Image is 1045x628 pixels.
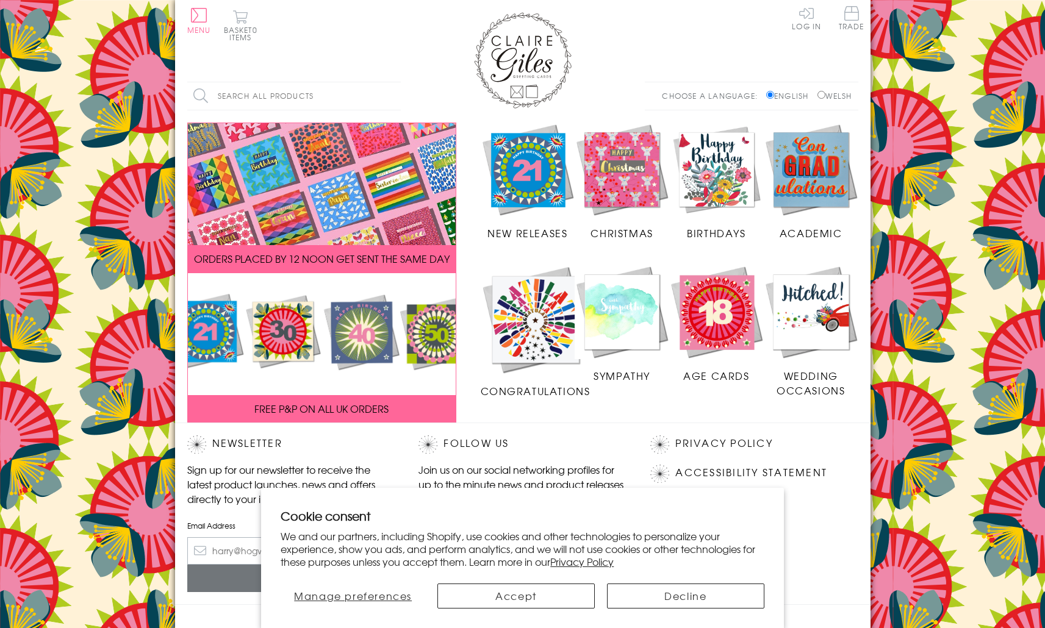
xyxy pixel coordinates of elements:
p: Choose a language: [662,90,764,101]
a: Privacy Policy [550,554,614,569]
span: Age Cards [683,368,749,383]
span: 0 items [229,24,257,43]
button: Manage preferences [281,583,425,608]
a: Sympathy [575,265,669,383]
button: Decline [607,583,764,608]
a: New Releases [481,123,575,241]
p: Join us on our social networking profiles for up to the minute news and product releases the mome... [418,462,626,506]
a: Academic [764,123,858,241]
h2: Cookie consent [281,507,764,524]
label: Email Address [187,520,395,531]
span: Birthdays [687,226,745,240]
span: Sympathy [594,368,650,383]
p: Sign up for our newsletter to receive the latest product launches, news and offers directly to yo... [187,462,395,506]
button: Accept [437,583,595,608]
a: Congratulations [481,265,591,398]
p: We and our partners, including Shopify, use cookies and other technologies to personalize your ex... [281,530,764,568]
span: Academic [780,226,842,240]
a: Accessibility Statement [675,465,827,481]
input: Welsh [817,91,825,99]
h2: Follow Us [418,435,626,454]
a: Trade [839,6,864,32]
input: Subscribe [187,565,395,592]
img: Claire Giles Greetings Cards [474,12,572,109]
a: Birthdays [669,123,764,241]
label: English [766,90,814,101]
h2: Newsletter [187,435,395,454]
input: harry@hogwarts.edu [187,537,395,565]
a: Age Cards [669,265,764,383]
span: Christmas [591,226,653,240]
span: Wedding Occasions [777,368,845,398]
input: Search all products [187,82,401,110]
span: New Releases [487,226,567,240]
label: Welsh [817,90,852,101]
a: Log In [792,6,821,30]
a: Christmas [575,123,669,241]
span: Menu [187,24,211,35]
a: Privacy Policy [675,435,772,452]
button: Basket0 items [224,10,257,41]
span: Congratulations [481,384,591,398]
button: Menu [187,8,211,34]
span: Trade [839,6,864,30]
input: English [766,91,774,99]
input: Search [389,82,401,110]
a: Wedding Occasions [764,265,858,398]
span: FREE P&P ON ALL UK ORDERS [254,401,389,416]
span: Manage preferences [294,588,412,603]
span: ORDERS PLACED BY 12 NOON GET SENT THE SAME DAY [194,251,450,266]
